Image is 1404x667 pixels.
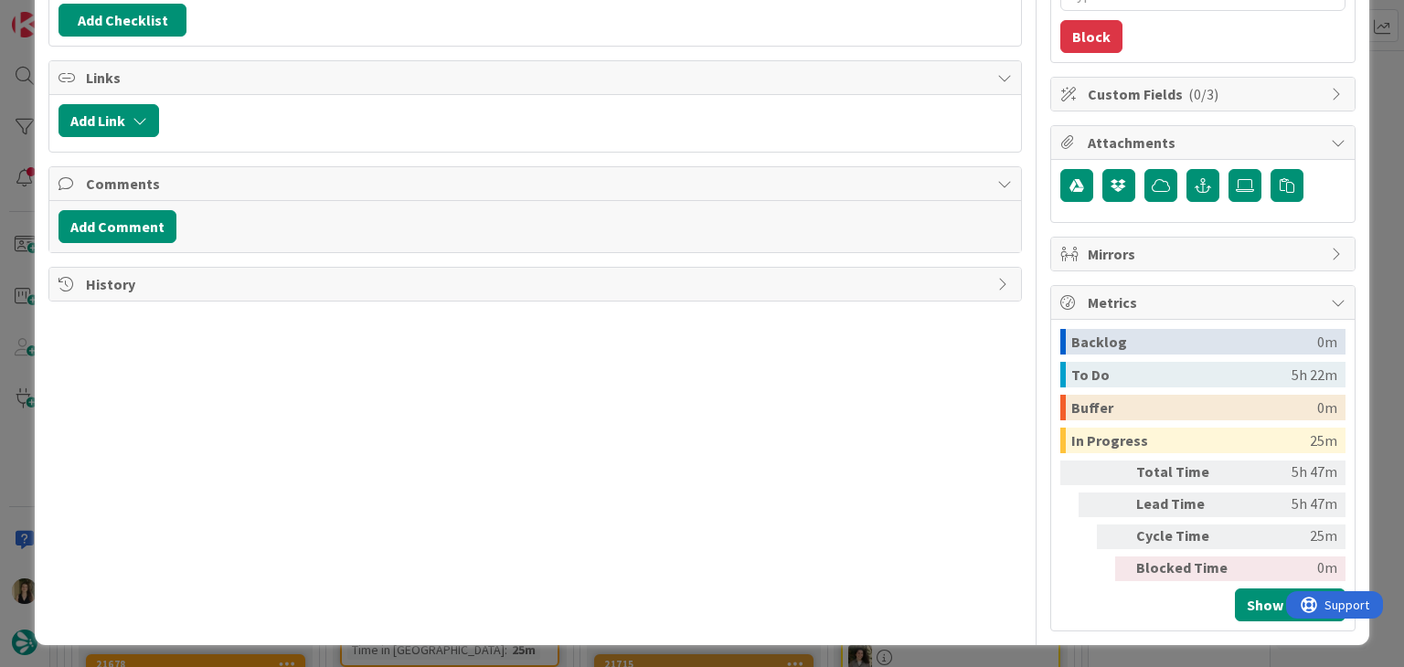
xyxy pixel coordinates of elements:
button: Add Link [58,104,159,137]
span: ( 0/3 ) [1188,85,1218,103]
div: 0m [1244,556,1337,581]
div: Buffer [1071,395,1317,420]
div: 25m [1310,428,1337,453]
span: Links [86,67,987,89]
button: Block [1060,20,1122,53]
button: Add Checklist [58,4,186,37]
div: 25m [1244,524,1337,549]
div: In Progress [1071,428,1310,453]
button: Add Comment [58,210,176,243]
div: 0m [1317,329,1337,355]
div: 5h 47m [1244,492,1337,517]
div: Blocked Time [1136,556,1237,581]
div: 0m [1317,395,1337,420]
span: Custom Fields [1088,83,1322,105]
span: Support [38,3,83,25]
div: 5h 22m [1292,362,1337,387]
div: 5h 47m [1244,461,1337,485]
span: Mirrors [1088,243,1322,265]
span: Comments [86,173,987,195]
div: Backlog [1071,329,1317,355]
div: Total Time [1136,461,1237,485]
span: Attachments [1088,132,1322,154]
div: Lead Time [1136,492,1237,517]
div: To Do [1071,362,1292,387]
span: Metrics [1088,291,1322,313]
button: Show Details [1235,588,1345,621]
div: Cycle Time [1136,524,1237,549]
span: History [86,273,987,295]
